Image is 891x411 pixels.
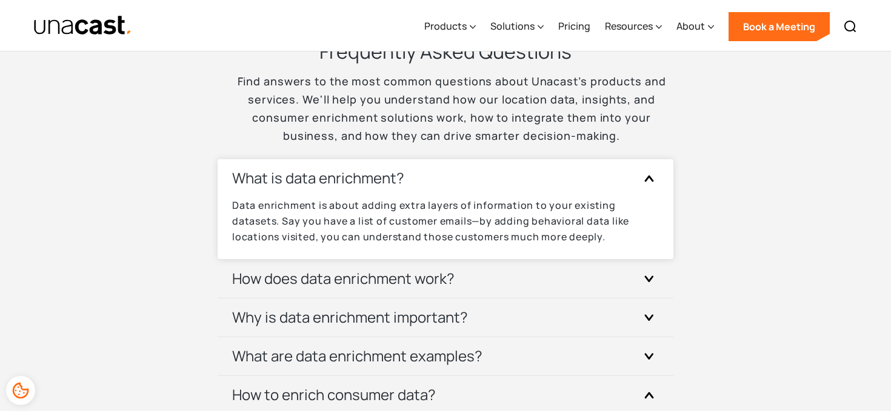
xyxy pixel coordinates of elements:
h3: How does data enrichment work? [232,269,455,288]
a: Pricing [558,2,590,51]
img: Search icon [843,19,858,34]
div: Resources [605,2,662,51]
div: Solutions [490,2,544,51]
img: Unacast text logo [33,15,132,36]
div: About [676,2,714,51]
h3: What is data enrichment? [232,168,404,188]
h3: What are data enrichment examples? [232,346,482,366]
div: Solutions [490,19,535,33]
div: About [676,19,705,33]
div: Cookie Preferences [6,376,35,405]
a: Book a Meeting [729,12,830,41]
h3: How to enrich consumer data? [232,385,436,404]
div: Resources [605,19,653,33]
p: Find answers to the most common questions about Unacast’s products and services. We'll help you u... [218,72,673,145]
div: Products [424,19,467,33]
h3: Why is data enrichment important? [232,307,468,327]
a: home [33,15,132,36]
div: Products [424,2,476,51]
p: Data enrichment is about adding extra layers of information to your existing datasets. Say you ha... [232,197,659,245]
